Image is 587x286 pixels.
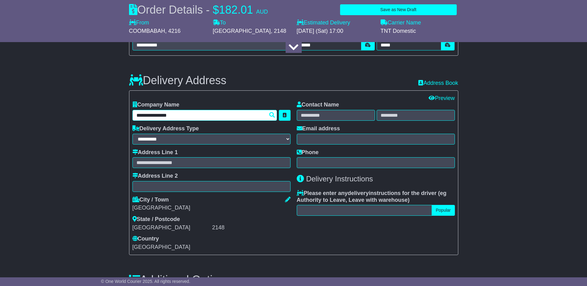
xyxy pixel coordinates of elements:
[429,95,455,101] a: Preview
[132,224,211,231] div: [GEOGRAPHIC_DATA]
[129,3,268,16] div: Order Details -
[132,236,159,242] label: Country
[129,274,458,286] h3: Additional Options
[129,74,227,87] h3: Delivery Address
[132,149,178,156] label: Address Line 1
[101,279,190,284] span: © One World Courier 2025. All rights reserved.
[348,190,369,196] span: delivery
[213,28,271,34] span: [GEOGRAPHIC_DATA]
[418,80,458,86] a: Address Book
[256,9,268,15] span: AUD
[213,19,226,26] label: To
[297,102,339,108] label: Contact Name
[132,216,180,223] label: State / Postcode
[297,19,374,26] label: Estimated Delivery
[132,244,190,250] span: [GEOGRAPHIC_DATA]
[132,205,291,211] div: [GEOGRAPHIC_DATA]
[271,28,286,34] span: , 2148
[297,149,319,156] label: Phone
[132,102,179,108] label: Company Name
[432,205,455,216] button: Popular
[219,3,253,16] span: 182.01
[381,28,458,35] div: TNT Domestic
[132,125,199,132] label: Delivery Address Type
[297,190,455,203] label: Please enter any instructions for the driver ( )
[129,19,149,26] label: From
[297,190,447,203] span: eg Authority to Leave, Leave with warehouse
[297,28,374,35] div: [DATE] (Sat) 17:00
[129,28,165,34] span: COOMBABAH
[165,28,181,34] span: , 4216
[306,175,373,183] span: Delivery Instructions
[213,3,219,16] span: $
[381,19,421,26] label: Carrier Name
[340,4,456,15] button: Save as New Draft
[132,173,178,180] label: Address Line 2
[297,125,340,132] label: Email address
[132,197,169,203] label: City / Town
[212,224,291,231] div: 2148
